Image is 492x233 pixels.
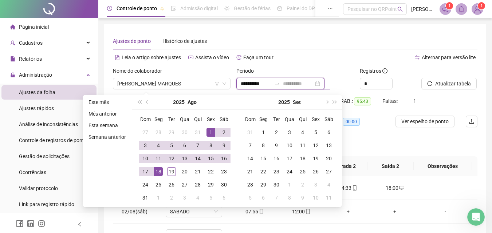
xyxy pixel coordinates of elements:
span: Controle de registros de ponto [19,137,87,143]
td: 2025-08-05 [165,139,178,152]
div: 2 [220,128,228,137]
td: 2025-08-12 [165,152,178,165]
td: 2025-09-26 [309,165,322,178]
div: 31 [141,193,150,202]
div: 3 [311,180,320,189]
div: 28 [193,180,202,189]
span: notification [442,6,449,12]
td: 2025-08-07 [191,139,204,152]
th: Seg [257,113,270,126]
span: sun [224,6,229,11]
div: 11 [298,141,307,150]
span: Registros [360,67,387,75]
span: history [236,55,241,60]
div: 31 [193,128,202,137]
div: 07:55 [237,208,272,216]
td: 2025-09-18 [296,152,309,165]
span: Observações [420,162,466,170]
div: 19 [167,167,176,176]
td: 2025-09-27 [322,165,335,178]
span: Administração [19,72,52,78]
div: 26 [311,167,320,176]
td: 2025-09-06 [217,191,231,204]
div: + [377,208,412,216]
div: 1 [285,180,294,189]
td: 2025-09-23 [270,165,283,178]
td: 2025-10-02 [296,178,309,191]
div: 5 [206,193,215,202]
th: Observações [414,156,472,176]
td: 2025-10-08 [283,191,296,204]
td: 2025-09-15 [257,152,270,165]
th: Seg [152,113,165,126]
div: 31 [246,128,255,137]
span: mobile [305,209,311,214]
div: 26 [167,180,176,189]
td: 2025-09-25 [296,165,309,178]
span: Cadastros [19,40,43,46]
td: 2025-09-29 [257,178,270,191]
span: file-done [171,6,176,11]
td: 2025-10-09 [296,191,309,204]
span: Ajustes da folha [19,89,55,95]
div: 18 [154,167,163,176]
div: 11 [154,154,163,163]
span: pushpin [160,7,164,11]
td: 2025-09-10 [283,139,296,152]
div: 15 [259,154,268,163]
span: Página inicial [19,24,49,30]
div: 29 [167,128,176,137]
td: 2025-08-15 [204,152,217,165]
div: 10 [285,141,294,150]
td: 2025-10-03 [309,178,322,191]
th: Qua [178,113,191,126]
div: 6 [180,141,189,150]
td: 2025-08-06 [178,139,191,152]
div: 10 [141,154,150,163]
td: 2025-08-14 [191,152,204,165]
span: Gestão de férias [234,5,271,11]
td: 2025-09-01 [152,191,165,204]
th: Sex [204,113,217,126]
span: Ocorrências [19,169,46,175]
div: 30 [180,128,189,137]
button: month panel [188,95,197,109]
div: 16 [220,154,228,163]
td: 2025-09-28 [244,178,257,191]
span: Análise de inconsistências [19,121,78,127]
div: 21 [246,167,255,176]
span: Validar protocolo [19,185,58,191]
div: 23 [272,167,281,176]
iframe: Intercom live chat [467,208,485,226]
span: swap [415,55,420,60]
span: filter [215,81,219,86]
span: lock [10,72,15,77]
div: - [424,208,467,216]
button: super-next-year [331,95,339,109]
td: 2025-09-01 [257,126,270,139]
span: mobile [351,185,357,190]
div: 4 [154,141,163,150]
span: desktop [398,185,404,190]
td: 2025-08-02 [217,126,231,139]
span: youtube [188,55,193,60]
img: 37371 [472,4,483,15]
span: mobile [258,209,264,214]
li: Mês anterior [86,109,129,118]
div: Quitações: [318,117,369,126]
div: 16 [272,154,281,163]
td: 2025-08-23 [217,165,231,178]
td: 2025-08-09 [217,139,231,152]
div: 27 [324,167,333,176]
td: 2025-08-25 [152,178,165,191]
span: file [10,56,15,61]
td: 2025-09-20 [322,152,335,165]
th: Saída 2 [367,156,413,176]
td: 2025-10-11 [322,191,335,204]
td: 2025-07-31 [191,126,204,139]
td: 2025-09-02 [270,126,283,139]
span: home [10,24,15,29]
button: year panel [278,95,290,109]
td: 2025-08-21 [191,165,204,178]
span: info-circle [382,68,387,73]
